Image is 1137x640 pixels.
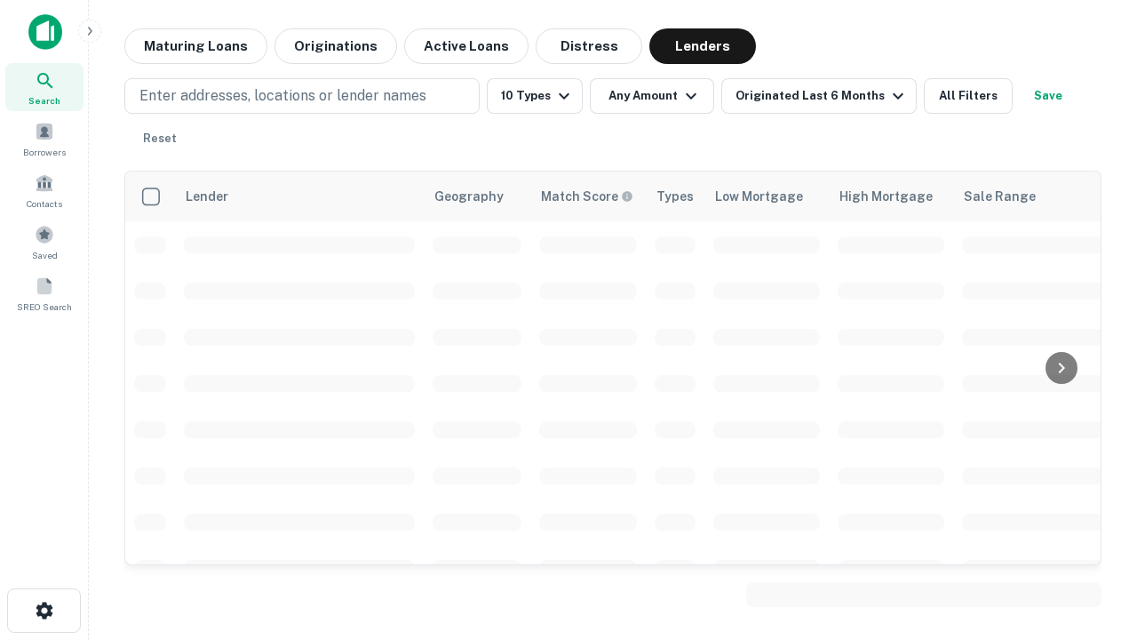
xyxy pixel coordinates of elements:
span: Borrowers [23,145,66,159]
button: Lenders [649,28,756,64]
button: Save your search to get updates of matches that match your search criteria. [1020,78,1077,114]
button: Reset [131,121,188,156]
span: Saved [32,248,58,262]
button: All Filters [924,78,1013,114]
button: Originations [274,28,397,64]
span: SREO Search [17,300,72,314]
div: Capitalize uses an advanced AI algorithm to match your search with the best lender. The match sco... [541,187,633,206]
button: Any Amount [590,78,714,114]
h6: Match Score [541,187,630,206]
a: Contacts [5,166,83,214]
div: Originated Last 6 Months [735,85,909,107]
th: Types [646,172,704,221]
button: Active Loans [404,28,529,64]
div: Sale Range [964,186,1036,207]
div: Lender [186,186,228,207]
button: Maturing Loans [124,28,267,64]
div: Types [656,186,694,207]
button: Distress [536,28,642,64]
a: SREO Search [5,269,83,317]
div: Low Mortgage [715,186,803,207]
a: Search [5,63,83,111]
button: 10 Types [487,78,583,114]
button: Enter addresses, locations or lender names [124,78,480,114]
span: Search [28,93,60,108]
button: Originated Last 6 Months [721,78,917,114]
a: Borrowers [5,115,83,163]
th: Geography [424,172,530,221]
img: capitalize-icon.png [28,14,62,50]
span: Contacts [27,196,62,211]
a: Saved [5,218,83,266]
p: Enter addresses, locations or lender names [139,85,426,107]
th: Sale Range [953,172,1113,221]
iframe: Chat Widget [1048,498,1137,583]
th: Capitalize uses an advanced AI algorithm to match your search with the best lender. The match sco... [530,172,646,221]
th: Low Mortgage [704,172,829,221]
th: High Mortgage [829,172,953,221]
th: Lender [175,172,424,221]
div: Geography [434,186,504,207]
div: High Mortgage [839,186,933,207]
